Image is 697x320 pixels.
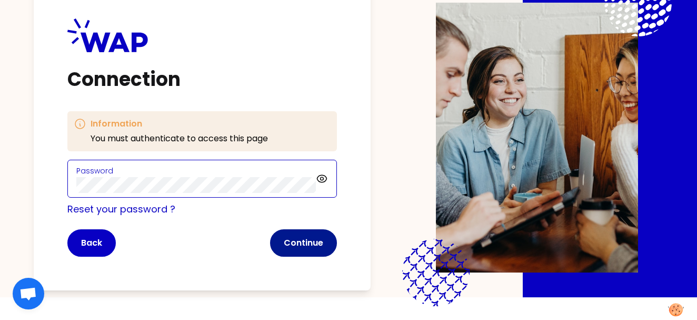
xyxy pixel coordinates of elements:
[67,202,175,216] a: Reset your password ?
[67,229,116,257] button: Back
[67,69,337,90] h1: Connection
[270,229,337,257] button: Continue
[436,3,638,273] img: Description
[13,278,44,309] div: Ouvrir le chat
[91,132,268,145] p: You must authenticate to access this page
[91,118,268,130] h3: Information
[76,166,113,176] label: Password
